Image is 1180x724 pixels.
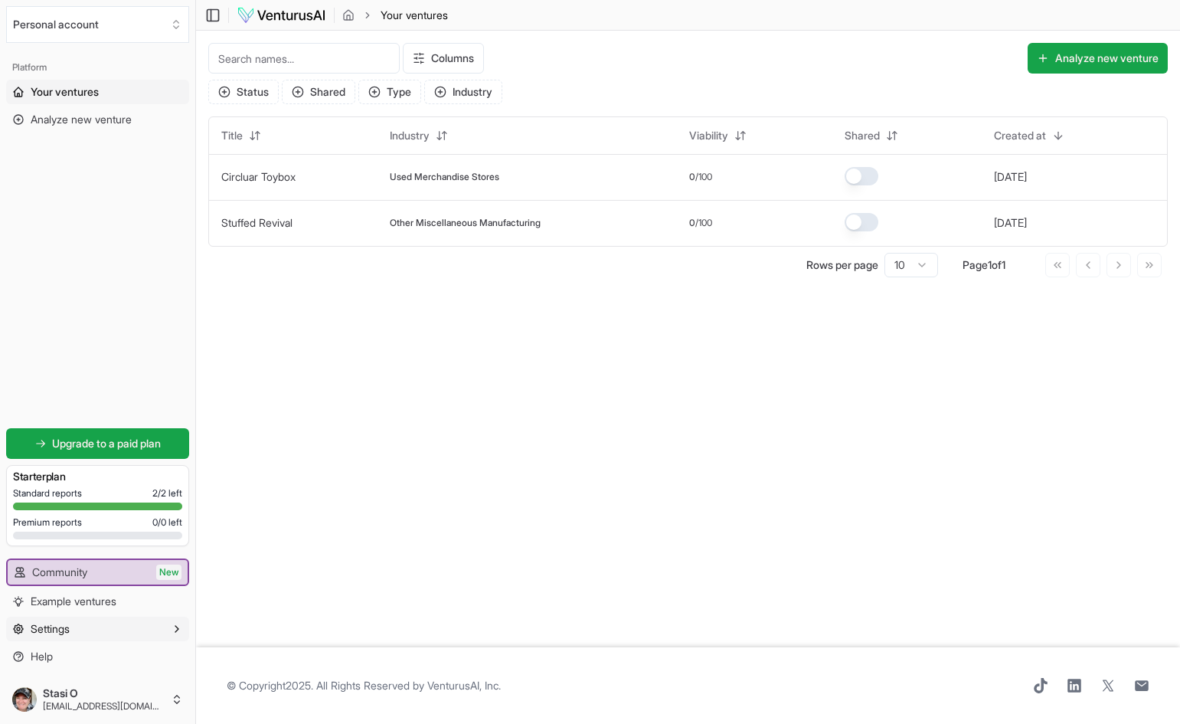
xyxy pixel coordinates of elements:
span: of [992,258,1002,271]
span: 0 [689,171,695,183]
a: VenturusAI, Inc [427,679,498,692]
span: Community [32,565,87,580]
span: Created at [994,128,1046,143]
button: Title [212,123,270,148]
a: Example ventures [6,589,189,614]
button: [DATE] [994,169,1027,185]
button: Viability [680,123,756,148]
button: Columns [403,43,484,74]
span: Standard reports [13,487,82,500]
nav: breadcrumb [342,8,448,23]
span: Help [31,649,53,664]
a: Stuffed Revival [221,216,293,229]
span: Stasi O [43,686,165,700]
button: Status [208,80,279,104]
button: Industry [424,80,502,104]
img: ACg8ocLJDjRxQo5tViJd8uHLB8rpjs8MhD-zKH5X-Q5sy-nS-H14eF1l8g=s96-c [12,687,37,712]
div: Platform [6,55,189,80]
span: Premium reports [13,516,82,529]
a: Analyze new venture [6,107,189,132]
button: Stasi O[EMAIL_ADDRESS][DOMAIN_NAME] [6,681,189,718]
span: 0 / 0 left [152,516,182,529]
p: Rows per page [806,257,878,273]
button: Select an organization [6,6,189,43]
button: Settings [6,617,189,641]
span: Other Miscellaneous Manufacturing [390,217,541,229]
span: Settings [31,621,70,637]
span: Shared [845,128,880,143]
span: /100 [695,171,712,183]
button: Type [358,80,421,104]
button: Industry [381,123,457,148]
span: 1 [988,258,992,271]
h3: Starter plan [13,469,182,484]
span: 1 [1002,258,1005,271]
span: © Copyright 2025 . All Rights Reserved by . [227,678,501,693]
span: Upgrade to a paid plan [52,436,161,451]
button: Circluar Toybox [221,169,296,185]
button: Created at [985,123,1074,148]
span: Your ventures [31,84,99,100]
button: Shared [835,123,907,148]
span: Industry [390,128,430,143]
a: Circluar Toybox [221,170,296,183]
span: 2 / 2 left [152,487,182,500]
a: Help [6,644,189,669]
span: New [156,565,181,580]
span: Analyze new venture [31,112,132,127]
button: [DATE] [994,215,1027,231]
span: 0 [689,217,695,229]
span: Viability [689,128,728,143]
span: Title [221,128,243,143]
a: Upgrade to a paid plan [6,428,189,459]
span: /100 [695,217,712,229]
span: Page [963,258,988,271]
a: Your ventures [6,80,189,104]
input: Search names... [208,43,400,74]
span: [EMAIL_ADDRESS][DOMAIN_NAME] [43,700,165,713]
img: logo [237,6,326,25]
span: Your ventures [381,8,448,23]
span: Example ventures [31,594,116,609]
button: Shared [282,80,355,104]
button: Analyze new venture [1028,43,1168,74]
span: Used Merchandise Stores [390,171,499,183]
a: CommunityNew [8,560,188,585]
button: Stuffed Revival [221,215,293,231]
